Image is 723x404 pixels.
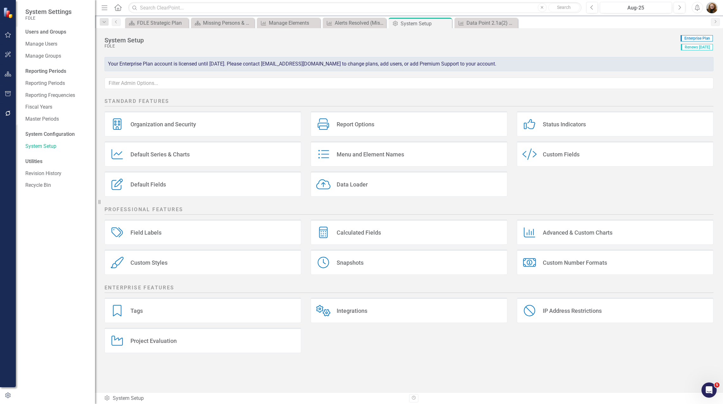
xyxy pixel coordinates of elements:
[258,19,319,27] a: Manage Elements
[543,229,612,236] div: Advanced & Custom Charts
[25,8,72,16] span: System Settings
[557,5,571,10] span: Search
[681,44,713,50] span: Renews [DATE]
[337,121,374,128] div: Report Options
[543,121,586,128] div: Status Indicators
[25,53,89,60] a: Manage Groups
[105,78,713,89] input: Filter Admin Options...
[137,19,187,27] div: FDLE Strategic Plan
[706,2,718,13] img: Jennifer Siddoway
[543,259,607,266] div: Custom Number Formats
[3,7,14,18] img: ClearPoint Strategy
[25,116,89,123] a: Master Periods
[25,104,89,111] a: Fiscal Years
[105,206,713,215] h2: Professional Features
[130,337,177,344] div: Project Evaluation
[324,19,384,27] a: Alerts Resolved (Missing Child, AMBER, Silver and Purple)
[105,98,713,106] h2: Standard Features
[600,2,672,13] button: Aug-25
[401,20,450,28] div: System Setup
[543,151,580,158] div: Custom Fields
[602,4,670,12] div: Aug-25
[193,19,253,27] a: Missing Persons & Offender Enforcement Landing Page
[25,41,89,48] a: Manage Users
[25,92,89,99] a: Reporting Frequencies
[466,19,516,27] div: Data Point 2.1a(2) Missing Child Alerts Issued
[701,382,717,398] iframe: Intercom live chat
[128,2,581,13] input: Search ClearPoint...
[105,37,677,44] div: System Setup
[337,151,404,158] div: Menu and Element Names
[130,181,166,188] div: Default Fields
[337,307,367,314] div: Integrations
[105,57,713,71] div: Your Enterprise Plan account is licensed until [DATE]. Please contact [EMAIL_ADDRESS][DOMAIN_NAME...
[681,35,713,41] span: Enterprise Plan
[105,284,713,293] h2: Enterprise Features
[105,44,677,48] div: FDLE
[337,259,364,266] div: Snapshots
[337,229,381,236] div: Calculated Fields
[456,19,516,27] a: Data Point 2.1a(2) Missing Child Alerts Issued
[130,229,162,236] div: Field Labels
[130,259,168,266] div: Custom Styles
[335,19,384,27] div: Alerts Resolved (Missing Child, AMBER, Silver and Purple)
[127,19,187,27] a: FDLE Strategic Plan
[25,16,72,21] small: FDLE
[130,307,143,314] div: Tags
[130,151,190,158] div: Default Series & Charts
[269,19,319,27] div: Manage Elements
[25,131,89,138] div: System Configuration
[25,182,89,189] a: Recycle Bin
[25,28,89,36] div: Users and Groups
[25,143,89,150] a: System Setup
[548,3,580,12] button: Search
[337,181,368,188] div: Data Loader
[25,68,89,75] div: Reporting Periods
[203,19,253,27] div: Missing Persons & Offender Enforcement Landing Page
[130,121,196,128] div: Organization and Security
[543,307,602,314] div: IP Address Restrictions
[25,170,89,177] a: Revision History
[25,80,89,87] a: Reporting Periods
[104,395,404,402] div: System Setup
[25,158,89,165] div: Utilities
[714,382,720,388] span: 5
